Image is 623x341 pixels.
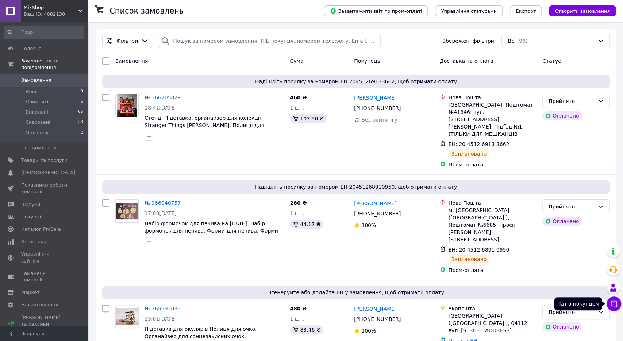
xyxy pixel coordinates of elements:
a: Набір формочок для печива на [DATE]. Набір формочок для печива. Форми для печива. Форми для вируб... [145,221,278,241]
span: Прийняті [26,99,48,105]
div: [GEOGRAPHIC_DATA], Поштомат №41846: вул. [STREET_ADDRESS][PERSON_NAME], Під'їзд №1 (ТІЛЬКИ ДЛЯ МЕ... [449,101,537,138]
span: 6 [81,99,83,105]
a: Підставка для окулярів Полиця для очко. Органайзер для сонцезахисних очок. [145,326,257,339]
span: Статус [542,58,561,64]
span: 18:41[DATE] [145,105,177,111]
div: 103.50 ₴ [290,114,326,123]
span: Надішліть посилку за номером ЕН 20451268910950, щоб отримати оплату [105,183,607,191]
span: (96) [517,38,528,44]
span: 1 шт. [290,316,304,322]
a: Стенд. Підставка, органайзер для колекції Stranger Things [PERSON_NAME]. Полиця для кіндерів Stra... [145,115,264,135]
span: [PERSON_NAME] та рахунки [21,314,68,334]
span: Аналітика [21,238,46,245]
span: Скасовані [26,119,50,126]
span: 460 ₴ [290,95,307,100]
div: 44.17 ₴ [290,220,323,229]
span: Повідомлення [21,145,57,151]
span: Замовлення [115,58,148,64]
div: [PHONE_NUMBER] [353,208,402,219]
span: 280 ₴ [290,200,307,206]
span: Замовлення та повідомлення [21,58,88,71]
span: Управління сайтом [21,251,68,264]
span: 23 [78,119,83,126]
div: Нова Пошта [449,94,537,101]
button: Управління статусами [435,5,503,16]
span: Всі [508,37,515,45]
div: Пром-оплата [449,161,537,168]
div: Укрпошта [449,305,537,312]
a: № 365992039 [145,306,181,311]
span: Покупці [21,214,41,220]
div: Оплачено [542,322,582,331]
span: Нові [26,88,36,95]
div: [PHONE_NUMBER] [353,103,402,113]
div: Чат з покупцем [554,297,602,310]
span: Cума [290,58,303,64]
div: [GEOGRAPHIC_DATA] ([GEOGRAPHIC_DATA].), 04112, вул. [STREET_ADDRESS] [449,312,537,334]
a: [PERSON_NAME] [354,305,396,313]
a: № 366205829 [145,95,181,100]
span: 100% [361,328,376,334]
h1: Список замовлень [109,7,184,15]
span: Доставка та оплата [440,58,493,64]
span: Управління статусами [441,8,497,14]
div: 83.46 ₴ [290,325,323,334]
span: Фільтри [116,37,138,45]
div: Оплачено [542,111,582,120]
span: Створити замовлення [555,8,610,14]
div: Пром-оплата [449,267,537,274]
input: Пошук [4,26,84,39]
span: Головна [21,45,42,52]
span: Експорт [516,8,536,14]
span: ЕН: 20 4512 6891 0950 [449,247,509,253]
div: Прийнято [549,97,595,105]
div: м. [GEOGRAPHIC_DATA] ([GEOGRAPHIC_DATA].), Поштомат №6685: просп. [PERSON_NAME][STREET_ADDRESS] [449,207,537,243]
div: [PHONE_NUMBER] [353,314,402,324]
span: Згенеруйте або додайте ЕН у замовлення, щоб отримати оплату [105,289,607,296]
div: Оплачено [542,217,582,226]
span: Каталог ProSale [21,226,61,233]
span: Надішліть посилку за номером ЕН 20451269133662, щоб отримати оплату [105,78,607,85]
span: 1 шт. [290,105,304,111]
span: Маркет [21,289,40,296]
span: Показники роботи компанії [21,182,68,195]
span: 0 [81,88,83,95]
span: Налаштування [21,302,58,308]
span: 100% [361,222,376,228]
span: Завантажити звіт по пром-оплаті [330,8,422,14]
span: 1 шт. [290,210,304,216]
div: Заплановано [449,149,490,158]
div: Заплановано [449,255,490,264]
span: Гаманець компанії [21,270,68,283]
span: ЕН: 20 4512 6913 3662 [449,141,509,147]
img: Фото товару [116,203,138,220]
a: [PERSON_NAME] [354,94,396,101]
div: Ваш ID: 4082130 [24,11,88,18]
span: 17:08[DATE] [145,210,177,216]
button: Чат з покупцем [607,296,621,311]
span: 2 [81,130,83,136]
span: Товари та послуги [21,157,68,164]
img: Фото товару [116,308,138,325]
span: 480 ₴ [290,306,307,311]
input: Пошук за номером замовлення, ПІБ покупця, номером телефону, Email, номером накладної [158,34,380,48]
span: 65 [78,109,83,115]
img: Фото товару [117,94,136,117]
a: Фото товару [115,199,139,223]
a: № 366040757 [145,200,181,206]
span: Збережені фільтри: [442,37,496,45]
button: Створити замовлення [549,5,616,16]
button: Експорт [510,5,542,16]
span: Покупець [354,58,380,64]
span: Відгуки [21,201,40,208]
a: Створити замовлення [542,8,616,14]
span: [DEMOGRAPHIC_DATA] [21,169,75,176]
div: Прийнято [549,203,595,211]
span: 13:01[DATE] [145,316,177,322]
span: Оплачені [26,130,49,136]
span: Виконані [26,109,48,115]
button: Завантажити звіт по пром-оплаті [324,5,428,16]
